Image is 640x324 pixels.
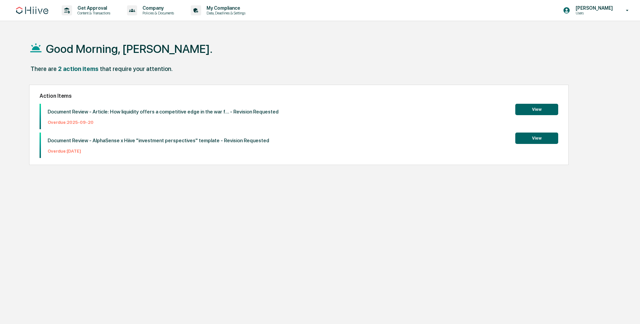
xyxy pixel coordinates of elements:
[48,120,279,125] p: Overdue: 2025-09-20
[570,11,616,15] p: Users
[46,42,213,56] h1: Good Morning, [PERSON_NAME].
[201,11,249,15] p: Data, Deadlines & Settings
[16,7,48,14] img: logo
[72,11,114,15] p: Content & Transactions
[515,133,558,144] button: View
[570,5,616,11] p: [PERSON_NAME]
[40,93,558,99] h2: Action Items
[515,135,558,141] a: View
[58,65,99,72] div: 2 action items
[137,11,177,15] p: Policies & Documents
[48,109,279,115] p: Document Review - Article: How liquidity offers a competitive edge in the war f... - Revision Req...
[515,106,558,112] a: View
[72,5,114,11] p: Get Approval
[31,65,57,72] div: There are
[137,5,177,11] p: Company
[48,138,269,144] p: Document Review - AlphaSense x Hiive "investment perspectives" template - Revision Requested
[515,104,558,115] button: View
[48,149,269,154] p: Overdue: [DATE]
[100,65,173,72] div: that require your attention.
[201,5,249,11] p: My Compliance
